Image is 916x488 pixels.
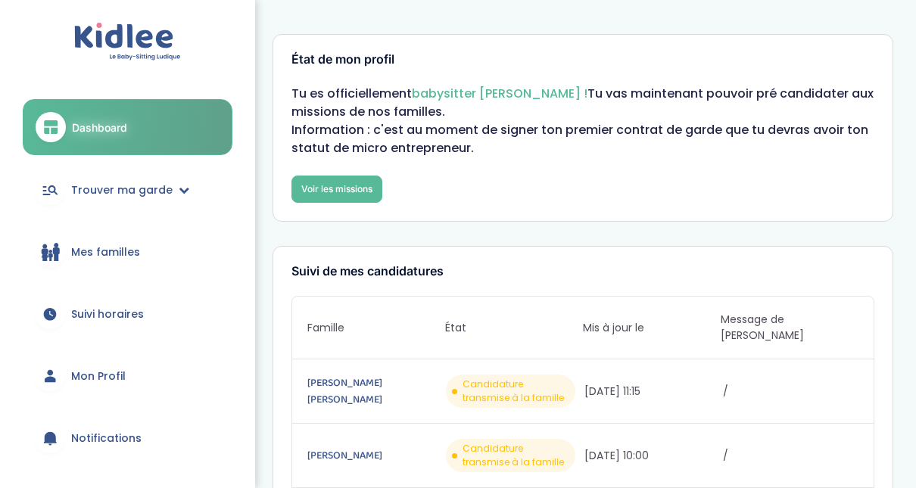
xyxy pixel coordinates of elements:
[23,349,232,403] a: Mon Profil
[307,320,445,336] span: Famille
[71,430,142,446] span: Notifications
[71,306,144,322] span: Suivi horaires
[71,182,173,198] span: Trouver ma garde
[307,375,443,408] a: [PERSON_NAME] [PERSON_NAME]
[723,448,858,464] span: /
[307,447,443,464] a: [PERSON_NAME]
[71,244,140,260] span: Mes familles
[412,85,587,102] span: babysitter [PERSON_NAME] !
[291,265,874,278] h3: Suivi de mes candidatures
[291,53,874,67] h3: État de mon profil
[583,320,721,336] span: Mis à jour le
[23,287,232,341] a: Suivi horaires
[584,384,720,399] span: [DATE] 11:15
[291,176,382,203] a: Voir les missions
[23,225,232,279] a: Mes familles
[23,99,232,155] a: Dashboard
[72,120,127,135] span: Dashboard
[721,312,858,343] span: Message de [PERSON_NAME]
[463,442,569,469] span: Candidature transmise à la famille
[291,85,874,121] p: Tu es officiellement Tu vas maintenant pouvoir pré candidater aux missions de nos familles.
[445,320,583,336] span: État
[23,163,232,217] a: Trouver ma garde
[74,23,181,61] img: logo.svg
[23,411,232,465] a: Notifications
[463,378,569,405] span: Candidature transmise à la famille
[584,448,720,464] span: [DATE] 10:00
[291,121,874,157] p: Information : c'est au moment de signer ton premier contrat de garde que tu devras avoir ton stat...
[71,368,126,384] span: Mon Profil
[723,384,858,399] span: /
